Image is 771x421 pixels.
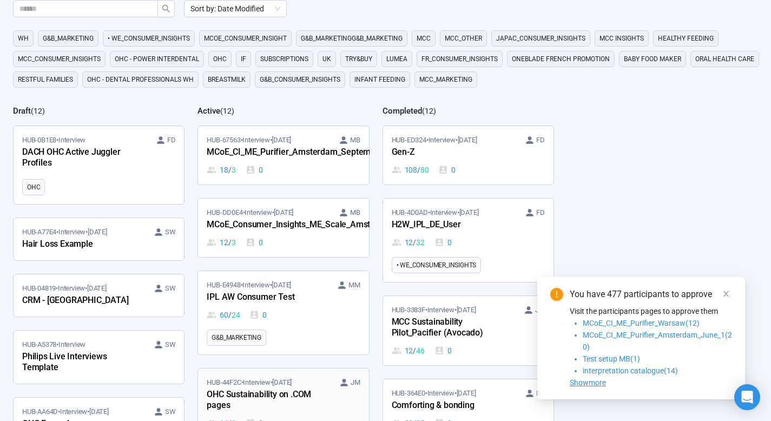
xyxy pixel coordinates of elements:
[459,208,479,216] time: [DATE]
[87,284,107,292] time: [DATE]
[198,271,368,354] a: HUB-E4948•Interview•[DATE] MMIPL AW Consumer Test60 / 240G&B_MARKETING
[417,164,420,176] span: /
[570,378,606,387] span: Showmore
[232,164,236,176] span: 3
[272,136,291,144] time: [DATE]
[190,1,280,17] span: Sort by: Date Modified
[422,107,436,115] span: ( 12 )
[392,146,511,160] div: Gen-Z
[260,74,340,85] span: G&B_CONSUMER_INSIGHTS
[445,33,482,44] span: MCC_other
[207,291,326,305] div: IPL AW Consumer Test
[397,260,477,271] span: • WE_CONSUMER_INSIGHTS
[207,146,326,160] div: MCoE_CI_ME_Purifier_Amsterdam_September
[420,164,429,176] span: 80
[108,33,190,44] span: • WE_CONSUMER_INSIGHTS
[421,54,498,64] span: FR_CONSUMER_INSIGHTS
[386,54,407,64] span: Lumea
[350,207,360,218] span: MB
[438,164,456,176] div: 0
[197,106,220,116] h2: Active
[535,305,545,315] span: JM
[167,135,176,146] span: FD
[583,366,678,375] span: interpretation catalogue(14)
[165,283,176,294] span: SW
[208,74,246,85] span: Breastmilk
[570,305,732,317] p: Visit the participants pages to approve them
[416,345,425,357] span: 46
[345,54,372,64] span: TRY&BUY
[351,377,360,388] span: JM
[14,331,184,384] a: HUB-A5378•Interview SWPhilips Live Interviews Template
[722,290,730,298] span: close
[583,331,732,351] span: MCoE_CI_ME_Purifier_Amsterdam_June_1(20)
[536,135,545,146] span: FD
[301,33,403,44] span: G&B_MARKETINGG&B_MARKETING
[22,339,85,350] span: HUB-A5378 • Interview
[570,288,732,301] div: You have 477 participants to approve
[165,339,176,350] span: SW
[14,218,184,260] a: HUB-A77E4•Interview•[DATE] SWHair Loss Example
[165,406,176,417] span: SW
[550,288,563,301] span: exclamation-circle
[624,54,681,64] span: Baby food maker
[22,350,141,375] div: Philips Live Interviews Template
[88,228,107,236] time: [DATE]
[419,74,472,85] span: MCC_MARKETING
[232,236,236,248] span: 3
[232,309,240,321] span: 24
[204,33,287,44] span: MCoE_Consumer_Insight
[31,107,45,115] span: ( 12 )
[165,227,176,238] span: SW
[392,135,477,146] span: HUB-ED324 • Interview •
[43,33,94,44] span: G&B_MARKETING
[18,33,29,44] span: WH
[383,296,553,365] a: HUB-3383F•Interview•[DATE] JMMCC Sustainability Pilot_Pacifier (Avocado)12 / 460
[457,306,476,314] time: [DATE]
[272,378,292,386] time: [DATE]
[198,199,368,257] a: HUB-DD0E4•Interview•[DATE] MBMCoE_Consumer_Insights_ME_Scale_Amsterdam_September12 / 30
[162,4,170,13] span: search
[207,164,235,176] div: 18
[14,126,184,204] a: HUB-0B1E8•Interview FDDACH OHC Active Juggler ProfilesOHC
[27,182,40,193] span: OHC
[416,236,425,248] span: 32
[241,54,246,64] span: IF
[246,164,263,176] div: 0
[583,354,640,363] span: Test setup MB(1)
[496,33,585,44] span: JAPAC_CONSUMER_INSIGHTS
[207,377,292,388] span: HUB-44F2C • Interview •
[322,54,331,64] span: UK
[392,388,476,399] span: HUB-364E0 • Interview •
[392,315,511,340] div: MCC Sustainability Pilot_Pacifier (Avocado)
[392,305,476,315] span: HUB-3383F • Interview •
[212,332,261,343] span: G&B_MARKETING
[246,236,263,248] div: 0
[207,236,235,248] div: 12
[207,207,293,218] span: HUB-DD0E4 • Interview •
[207,218,326,232] div: MCoE_Consumer_Insights_ME_Scale_Amsterdam_September
[434,236,452,248] div: 0
[392,236,425,248] div: 12
[350,135,360,146] span: MB
[207,280,291,291] span: HUB-E4948 • Interview •
[512,54,610,64] span: OneBlade French Promotion
[383,126,553,185] a: HUB-ED324•Interview•[DATE] FDGen-Z108 / 800
[413,236,416,248] span: /
[434,345,452,357] div: 0
[87,74,194,85] span: OHC - DENTAL PROFESSIONALS WH
[213,54,227,64] span: OHC
[207,309,240,321] div: 60
[22,294,141,308] div: CRM - [GEOGRAPHIC_DATA]
[198,126,368,185] a: HUB-67563•Interview•[DATE] MBMCoE_CI_ME_Purifier_Amsterdam_September18 / 30
[22,406,109,417] span: HUB-AA64D • Interview •
[260,54,308,64] span: Subscriptions
[734,384,760,410] div: Open Intercom Messenger
[536,207,545,218] span: FD
[22,146,141,170] div: DACH OHC Active Juggler Profiles
[658,33,714,44] span: Healthy feeding
[228,236,232,248] span: /
[249,309,267,321] div: 0
[458,136,477,144] time: [DATE]
[18,54,101,64] span: MCC_CONSUMER_INSIGHTS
